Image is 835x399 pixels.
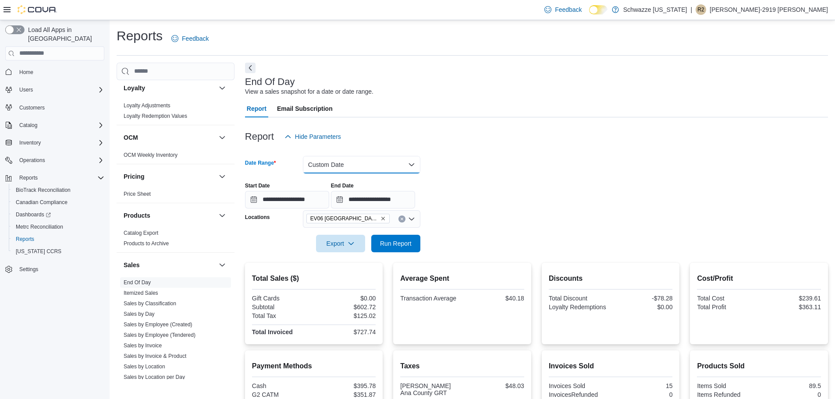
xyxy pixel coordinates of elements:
span: Home [19,69,33,76]
div: 0 [761,391,821,398]
a: [US_STATE] CCRS [12,246,65,257]
button: Sales [124,261,215,269]
button: Operations [2,154,108,166]
div: Ryan-2919 Stoops [696,4,706,15]
div: Products [117,228,235,252]
button: Users [16,85,36,95]
button: Export [316,235,365,252]
div: Gift Cards [252,295,312,302]
h2: Payment Methods [252,361,376,371]
span: Loyalty Redemption Values [124,113,187,120]
a: OCM Weekly Inventory [124,152,178,158]
button: OCM [217,132,227,143]
a: Sales by Classification [124,300,176,307]
a: Settings [16,264,42,275]
h2: Products Sold [697,361,821,371]
a: Itemized Sales [124,290,158,296]
div: Cash [252,382,312,389]
a: Feedback [541,1,585,18]
button: BioTrack Reconciliation [9,184,108,196]
button: Next [245,63,256,73]
p: | [690,4,692,15]
div: [PERSON_NAME] Ana County GRT [400,382,460,396]
h2: Invoices Sold [549,361,673,371]
button: Canadian Compliance [9,196,108,208]
span: Home [16,67,104,78]
nav: Complex example [5,62,104,299]
div: $602.72 [316,304,376,311]
span: Operations [19,157,45,164]
span: BioTrack Reconciliation [16,187,71,194]
a: Loyalty Adjustments [124,102,171,109]
a: Sales by Employee (Tendered) [124,332,195,338]
button: Hide Parameters [281,128,345,145]
span: EV06 Las Cruces East [306,214,390,223]
span: Reports [16,173,104,183]
a: Sales by Invoice & Product [124,353,186,359]
span: Feedback [555,5,582,14]
span: Metrc Reconciliation [16,223,63,230]
div: $40.18 [464,295,524,302]
span: Price Sheet [124,191,151,198]
h2: Cost/Profit [697,273,821,284]
div: Total Cost [697,295,757,302]
span: Canadian Compliance [16,199,68,206]
button: Sales [217,260,227,270]
a: Sales by Location [124,364,165,370]
span: BioTrack Reconciliation [12,185,104,195]
div: Loyalty Redemptions [549,304,609,311]
h3: Products [124,211,150,220]
span: Sales by Classification [124,300,176,307]
input: Press the down key to open a popover containing a calendar. [331,191,415,208]
button: Pricing [124,172,215,181]
div: $395.78 [316,382,376,389]
a: Sales by Location per Day [124,374,185,380]
div: 89.5 [761,382,821,389]
h2: Average Spent [400,273,524,284]
span: Sales by Invoice & Product [124,353,186,360]
span: Operations [16,155,104,166]
a: Loyalty Redemption Values [124,113,187,119]
a: Canadian Compliance [12,197,71,208]
div: $351.87 [316,391,376,398]
span: Products to Archive [124,240,169,247]
h1: Reports [117,27,163,45]
h3: OCM [124,133,138,142]
span: Sales by Employee (Created) [124,321,192,328]
label: End Date [331,182,354,189]
input: Dark Mode [589,5,608,14]
span: Metrc Reconciliation [12,222,104,232]
div: Transaction Average [400,295,460,302]
a: Price Sheet [124,191,151,197]
h3: End Of Day [245,77,295,87]
button: Reports [16,173,41,183]
a: Feedback [168,30,212,47]
label: Date Range [245,159,276,166]
div: $0.00 [316,295,376,302]
a: Sales by Employee (Created) [124,321,192,328]
span: Loyalty Adjustments [124,102,171,109]
span: Customers [19,104,45,111]
span: Canadian Compliance [12,197,104,208]
span: Reports [12,234,104,244]
a: Customers [16,102,48,113]
a: Dashboards [12,209,54,220]
div: -$78.28 [612,295,672,302]
button: Products [217,210,227,221]
button: Catalog [16,120,41,131]
span: Reports [16,236,34,243]
div: $727.74 [316,328,376,335]
a: BioTrack Reconciliation [12,185,74,195]
button: Reports [2,172,108,184]
label: Locations [245,214,270,221]
a: Sales by Invoice [124,343,162,349]
button: [US_STATE] CCRS [9,245,108,258]
div: Loyalty [117,100,235,125]
span: Sales by Location per Day [124,374,185,381]
span: OCM Weekly Inventory [124,152,178,159]
span: Washington CCRS [12,246,104,257]
button: Custom Date [303,156,420,173]
span: Sales by Employee (Tendered) [124,332,195,339]
span: Catalog [19,122,37,129]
